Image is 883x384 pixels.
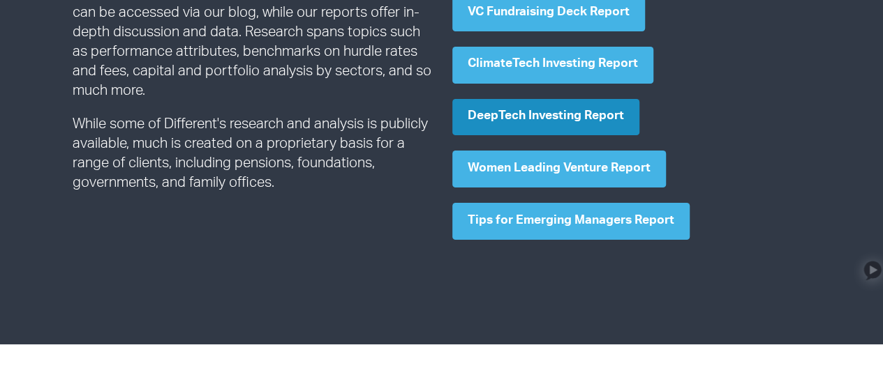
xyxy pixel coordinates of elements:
a: ClimateTech Investing Report [452,47,653,84]
a: Women Leading Venture Report [452,151,666,187]
a: Tips for Emerging Managers Report [452,203,690,240]
p: While some of Different's research and analysis is publicly available, much is created on a propr... [73,116,431,194]
a: DeepTech Investing Report [452,99,639,136]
